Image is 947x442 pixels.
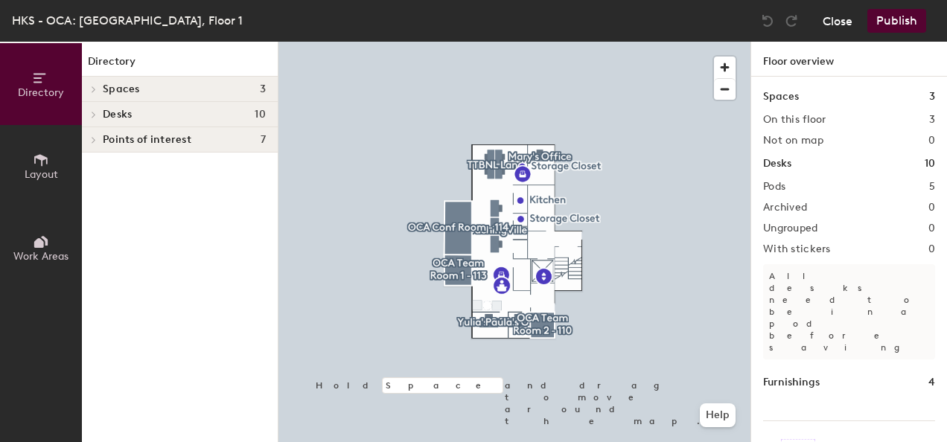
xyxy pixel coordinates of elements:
h1: Directory [82,54,278,77]
img: Undo [760,13,775,28]
img: Redo [784,13,799,28]
h2: 0 [928,243,935,255]
span: 10 [255,109,266,121]
span: Layout [25,168,58,181]
span: Desks [103,109,132,121]
span: Directory [18,86,64,99]
span: Spaces [103,83,140,95]
button: Close [823,9,852,33]
h1: 3 [929,89,935,105]
span: 7 [261,134,266,146]
h2: Archived [763,202,807,214]
h1: Floor overview [751,42,947,77]
span: Points of interest [103,134,191,146]
h1: 4 [928,374,935,391]
p: All desks need to be in a pod before saving [763,264,935,359]
span: Work Areas [13,250,68,263]
h2: On this floor [763,114,826,126]
h2: With stickers [763,243,831,255]
h1: 10 [925,156,935,172]
h1: Spaces [763,89,799,105]
h2: Ungrouped [763,222,818,234]
div: HKS - OCA: [GEOGRAPHIC_DATA], Floor 1 [12,11,243,30]
h2: 0 [928,222,935,234]
h2: 0 [928,135,935,147]
h2: Not on map [763,135,823,147]
h2: 5 [929,181,935,193]
h2: 3 [929,114,935,126]
h2: 0 [928,202,935,214]
h2: Pods [763,181,785,193]
button: Help [700,403,736,427]
h1: Desks [763,156,791,172]
span: 3 [260,83,266,95]
h1: Furnishings [763,374,820,391]
button: Publish [867,9,926,33]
